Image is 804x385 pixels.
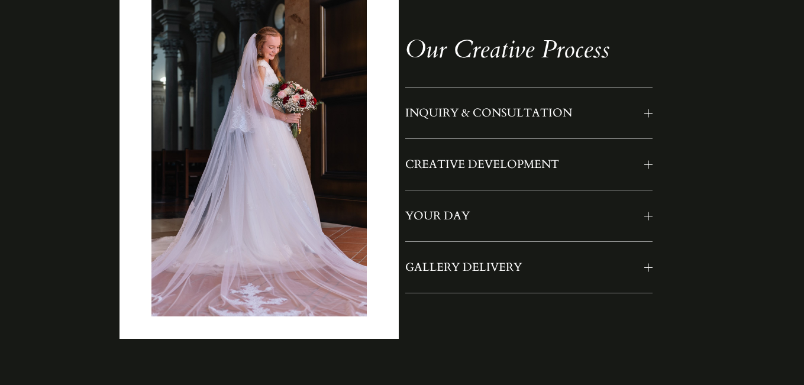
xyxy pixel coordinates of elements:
[405,260,645,275] span: GALLERY DELIVERY
[405,139,653,190] button: CREATIVE DEVELOPMENT
[405,88,653,138] button: INQUIRY & CONSULTATION
[405,33,609,66] em: Our Creative Process
[405,208,645,224] span: YOUR DAY
[405,157,645,172] span: CREATIVE DEVELOPMENT
[405,190,653,241] button: YOUR DAY
[405,105,645,121] span: INQUIRY & CONSULTATION
[405,242,653,293] button: GALLERY DELIVERY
